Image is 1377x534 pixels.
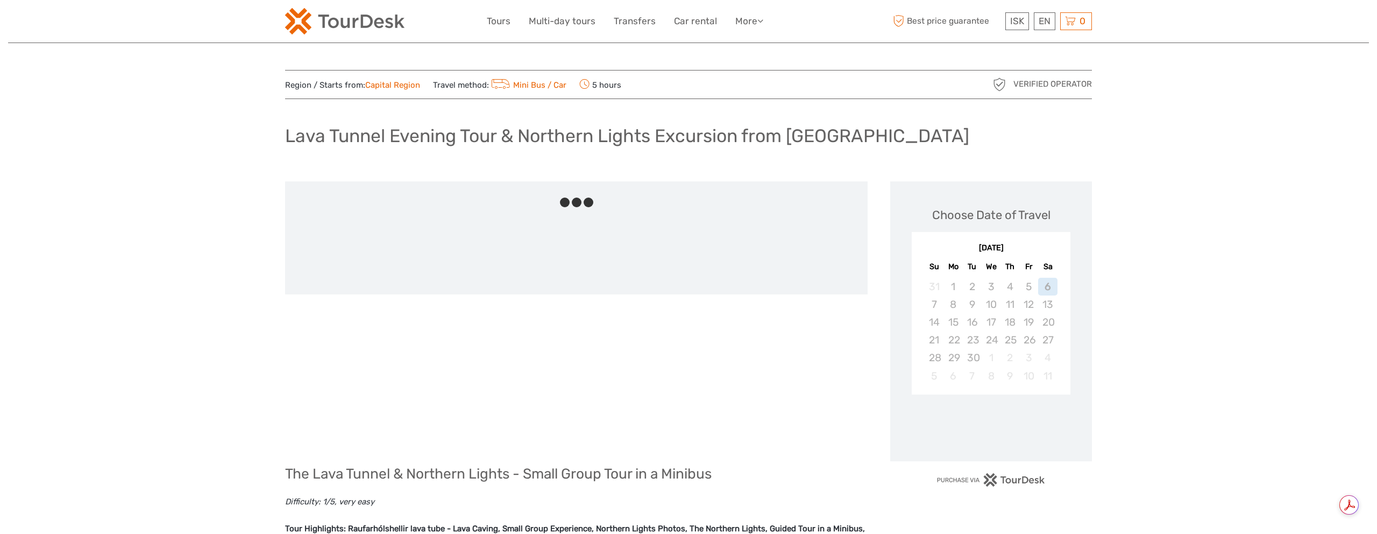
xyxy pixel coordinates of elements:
div: Not available Tuesday, October 7th, 2025 [963,367,982,385]
a: Capital Region [365,80,420,90]
div: Th [1000,259,1019,274]
div: Not available Saturday, October 4th, 2025 [1038,349,1057,367]
div: Sa [1038,259,1057,274]
img: PurchaseViaTourDesk.png [936,473,1046,487]
span: ISK [1010,16,1024,26]
div: Not available Friday, September 12th, 2025 [1019,296,1038,313]
div: month 2025-09 [915,278,1067,385]
div: We [982,259,1000,274]
div: Fr [1019,259,1038,274]
a: Mini Bus / Car [489,80,566,90]
h1: Lava Tunnel Evening Tour & Northern Lights Excursion from [GEOGRAPHIC_DATA] [285,125,969,147]
div: Not available Friday, September 26th, 2025 [1019,331,1038,349]
div: Not available Sunday, September 28th, 2025 [925,349,943,367]
div: Not available Monday, September 29th, 2025 [944,349,963,367]
a: Tours [487,13,510,29]
div: Not available Sunday, September 14th, 2025 [925,313,943,331]
div: Not available Tuesday, September 30th, 2025 [963,349,982,367]
div: Not available Tuesday, September 2nd, 2025 [963,278,982,296]
div: Not available Wednesday, September 3rd, 2025 [982,278,1000,296]
div: Choose Date of Travel [932,207,1051,223]
div: Not available Saturday, September 13th, 2025 [1038,296,1057,313]
div: Not available Wednesday, September 24th, 2025 [982,331,1000,349]
div: Not available Monday, September 1st, 2025 [944,278,963,296]
div: Not available Saturday, September 20th, 2025 [1038,313,1057,331]
div: EN [1034,12,1055,30]
div: Not available Thursday, October 9th, 2025 [1000,367,1019,385]
div: Not available Monday, September 22nd, 2025 [944,331,963,349]
div: Not available Thursday, September 18th, 2025 [1000,313,1019,331]
em: Difficulty: 1/5, very easy [285,497,374,507]
span: Travel method: [433,77,566,92]
div: Not available Friday, September 5th, 2025 [1019,278,1038,296]
div: Not available Monday, September 15th, 2025 [944,313,963,331]
div: Not available Wednesday, September 17th, 2025 [982,313,1000,331]
div: Not available Wednesday, October 8th, 2025 [982,367,1000,385]
span: Verified Operator [1013,79,1092,90]
div: Not available Friday, September 19th, 2025 [1019,313,1038,331]
div: [DATE] [912,243,1070,254]
a: More [735,13,763,29]
div: Not available Monday, October 6th, 2025 [944,367,963,385]
img: 120-15d4194f-c635-41b9-a512-a3cb382bfb57_logo_small.png [285,8,404,34]
span: Region / Starts from: [285,80,420,91]
div: Not available Saturday, October 11th, 2025 [1038,367,1057,385]
span: Best price guarantee [890,12,1003,30]
img: verified_operator_grey_128.png [991,76,1008,93]
div: Not available Tuesday, September 23rd, 2025 [963,331,982,349]
div: Not available Wednesday, October 1st, 2025 [982,349,1000,367]
a: Multi-day tours [529,13,595,29]
div: Not available Thursday, September 25th, 2025 [1000,331,1019,349]
a: Car rental [674,13,717,29]
div: Not available Sunday, August 31st, 2025 [925,278,943,296]
div: Not available Thursday, September 11th, 2025 [1000,296,1019,313]
div: Not available Thursday, September 4th, 2025 [1000,278,1019,296]
div: Not available Friday, October 3rd, 2025 [1019,349,1038,367]
div: Not available Saturday, September 27th, 2025 [1038,331,1057,349]
div: Not available Saturday, September 6th, 2025 [1038,278,1057,296]
div: Not available Tuesday, September 16th, 2025 [963,313,982,331]
div: Not available Monday, September 8th, 2025 [944,296,963,313]
div: Not available Tuesday, September 9th, 2025 [963,296,982,313]
div: Not available Wednesday, September 10th, 2025 [982,296,1000,313]
span: 5 hours [579,77,621,92]
a: Transfers [614,13,656,29]
div: Not available Thursday, October 2nd, 2025 [1000,349,1019,367]
div: Not available Sunday, September 21st, 2025 [925,331,943,349]
div: Not available Sunday, October 5th, 2025 [925,367,943,385]
div: Tu [963,259,982,274]
span: 0 [1078,16,1087,26]
div: Loading... [988,423,995,430]
h2: The Lava Tunnel & Northern Lights - Small Group Tour in a Minibus [285,466,868,483]
div: Su [925,259,943,274]
div: Not available Sunday, September 7th, 2025 [925,296,943,313]
div: Not available Friday, October 10th, 2025 [1019,367,1038,385]
div: Mo [944,259,963,274]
